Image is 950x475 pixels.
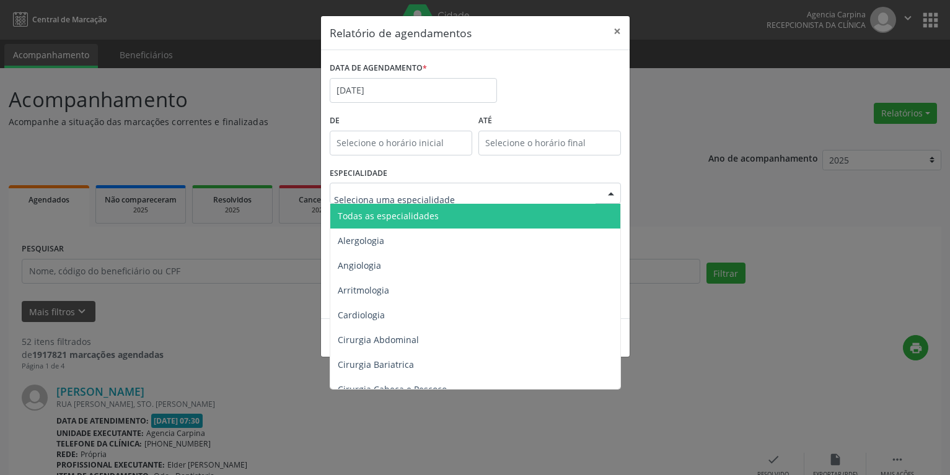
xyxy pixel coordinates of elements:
label: ATÉ [478,111,621,131]
input: Selecione uma data ou intervalo [330,78,497,103]
span: Arritmologia [338,284,389,296]
span: Angiologia [338,259,381,271]
input: Seleciona uma especialidade [334,187,596,212]
input: Selecione o horário inicial [330,131,472,155]
span: Alergologia [338,235,384,246]
span: Todas as especialidades [338,210,439,222]
label: DATA DE AGENDAMENTO [330,59,427,78]
span: Cirurgia Bariatrica [338,359,414,370]
input: Selecione o horário final [478,131,621,155]
span: Cardiologia [338,309,385,321]
h5: Relatório de agendamentos [330,25,472,41]
span: Cirurgia Abdominal [338,334,419,346]
span: Cirurgia Cabeça e Pescoço [338,383,447,395]
label: ESPECIALIDADE [330,164,387,183]
label: De [330,111,472,131]
button: Close [605,16,630,46]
